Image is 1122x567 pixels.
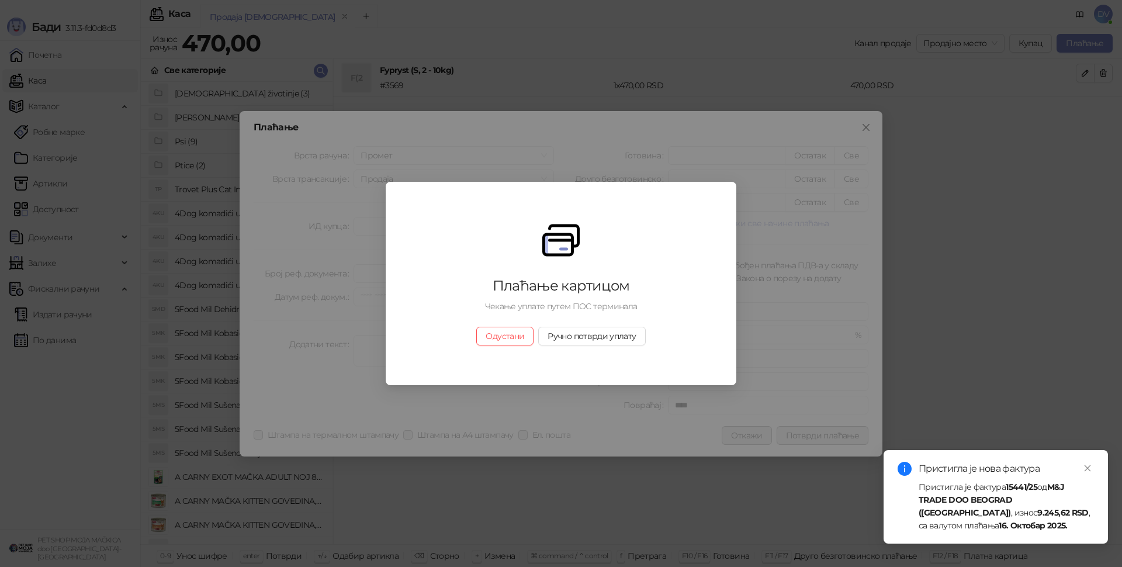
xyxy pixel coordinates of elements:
[999,520,1067,531] strong: 16. Октобар 2025.
[919,462,1094,476] div: Пристигла је нова фактура
[1083,464,1092,472] span: close
[418,276,704,295] div: Плаћање картицом
[538,327,645,345] button: Ручно потврди уплату
[1006,482,1037,492] strong: 15441/25
[919,480,1094,532] div: Пристигла је фактура од , износ , са валутом плаћања
[1037,507,1088,518] strong: 9.245,62 RSD
[1081,462,1094,475] a: Close
[919,482,1064,518] strong: M&J TRADE DOO BEOGRAD ([GEOGRAPHIC_DATA])
[476,327,534,345] button: Одустани
[898,462,912,476] span: info-circle
[418,300,704,313] div: Чекање уплате путем ПОС терминала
